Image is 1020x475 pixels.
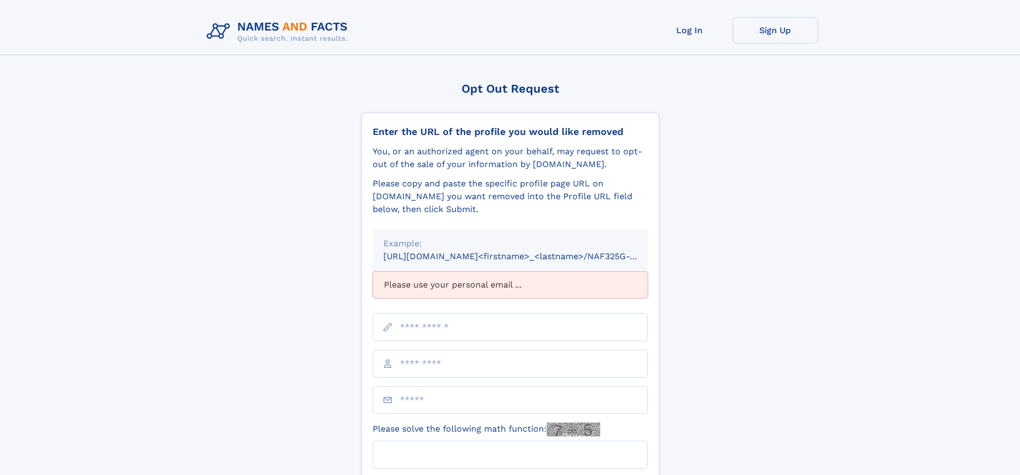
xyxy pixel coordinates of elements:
div: Please use your personal email ... [373,272,648,298]
div: Opt Out Request [361,82,659,95]
div: Enter the URL of the profile you would like removed [373,126,648,138]
label: Please solve the following math function: [373,423,600,436]
div: Please copy and paste the specific profile page URL on [DOMAIN_NAME] you want removed into the Pr... [373,177,648,216]
small: [URL][DOMAIN_NAME]<firstname>_<lastname>/NAF325G-xxxxxxxx [383,251,668,261]
a: Log In [647,17,732,43]
div: You, or an authorized agent on your behalf, may request to opt-out of the sale of your informatio... [373,145,648,171]
div: Example: [383,237,637,250]
a: Sign Up [732,17,818,43]
img: Logo Names and Facts [202,17,357,46]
